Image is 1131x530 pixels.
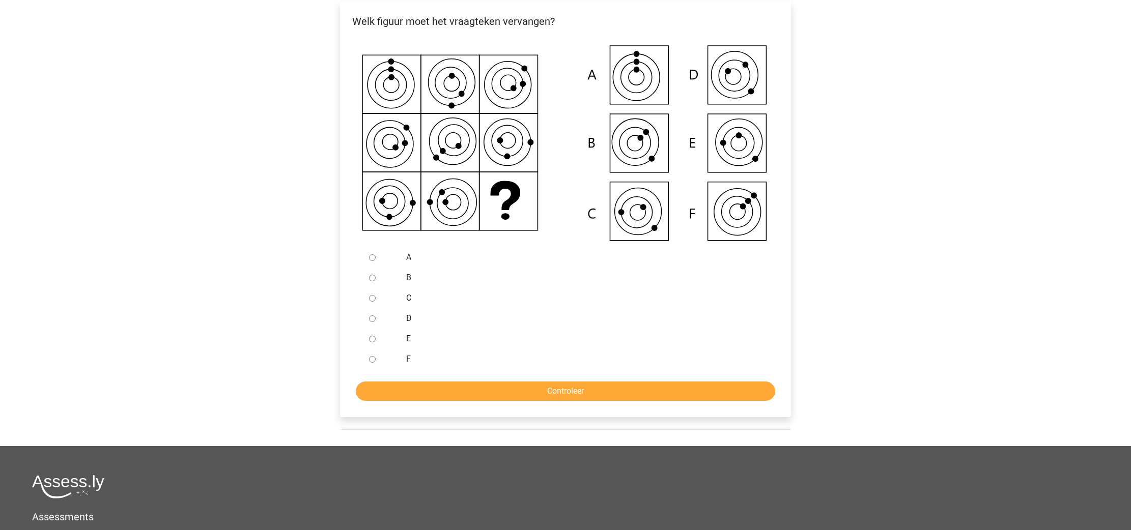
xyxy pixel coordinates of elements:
label: A [406,251,758,263]
input: Controleer [356,381,775,401]
p: Welk figuur moet het vraagteken vervangen? [348,14,783,29]
label: C [406,292,758,304]
label: E [406,333,758,345]
label: D [406,312,758,325]
img: Assessly logo [32,475,104,498]
h5: Assessments [32,511,1099,523]
label: B [406,272,758,284]
label: F [406,353,758,365]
